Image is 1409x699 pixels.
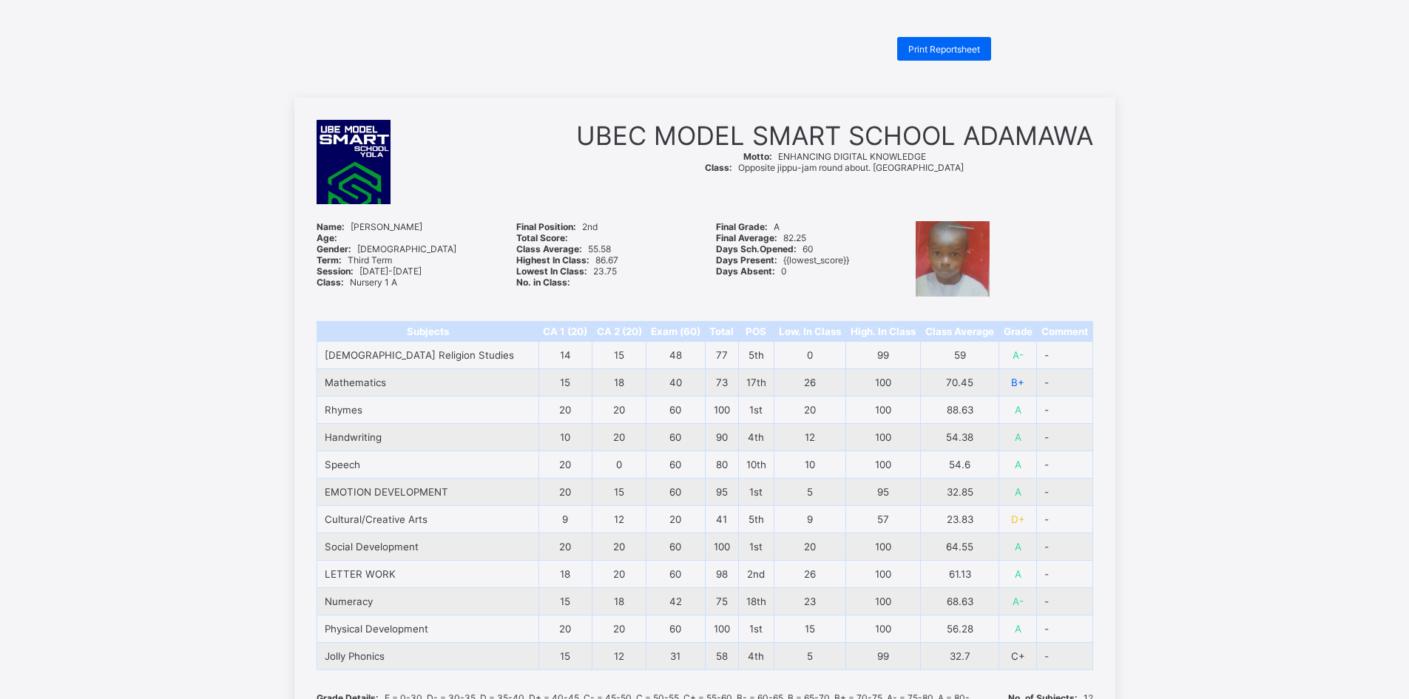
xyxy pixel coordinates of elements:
[538,587,592,615] td: 15
[538,321,592,341] th: CA 1 (20)
[646,450,705,478] td: 60
[774,478,846,505] td: 5
[738,642,774,669] td: 4th
[516,277,570,288] b: No. in Class:
[516,266,617,277] span: 23.75
[921,368,999,396] td: 70.45
[846,505,921,533] td: 57
[317,560,538,587] td: LETTER WORK
[317,478,538,505] td: EMOTION DEVELOPMENT
[1037,642,1093,669] td: -
[317,587,538,615] td: Numeracy
[1037,587,1093,615] td: -
[516,221,576,232] b: Final Position:
[317,243,456,254] span: [DEMOGRAPHIC_DATA]
[743,151,926,162] span: ENHANCING DIGITAL KNOWLEDGE
[538,642,592,669] td: 15
[999,615,1037,642] td: A
[705,560,738,587] td: 98
[516,254,589,266] b: Highest In Class:
[705,450,738,478] td: 80
[921,321,999,341] th: Class Average
[538,533,592,560] td: 20
[705,396,738,423] td: 100
[516,266,587,277] b: Lowest In Class:
[774,505,846,533] td: 9
[774,533,846,560] td: 20
[846,341,921,368] td: 99
[646,396,705,423] td: 60
[999,450,1037,478] td: A
[592,321,646,341] th: CA 2 (20)
[716,221,768,232] b: Final Grade:
[774,560,846,587] td: 26
[921,642,999,669] td: 32.7
[646,321,705,341] th: Exam (60)
[538,615,592,642] td: 20
[921,478,999,505] td: 32.85
[317,533,538,560] td: Social Development
[1037,450,1093,478] td: -
[317,642,538,669] td: Jolly Phonics
[592,368,646,396] td: 18
[846,642,921,669] td: 99
[999,505,1037,533] td: D+
[317,505,538,533] td: Cultural/Creative Arts
[317,232,337,243] b: Age:
[705,321,738,341] th: Total
[317,266,422,277] span: [DATE]-[DATE]
[738,341,774,368] td: 5th
[738,533,774,560] td: 1st
[716,266,775,277] b: Days Absent:
[646,341,705,368] td: 48
[317,396,538,423] td: Rhymes
[846,587,921,615] td: 100
[738,615,774,642] td: 1st
[705,341,738,368] td: 77
[538,423,592,450] td: 10
[921,341,999,368] td: 59
[774,423,846,450] td: 12
[705,368,738,396] td: 73
[317,221,422,232] span: [PERSON_NAME]
[592,423,646,450] td: 20
[592,341,646,368] td: 15
[592,478,646,505] td: 15
[999,642,1037,669] td: C+
[846,533,921,560] td: 100
[592,587,646,615] td: 18
[716,232,777,243] b: Final Average:
[705,423,738,450] td: 90
[705,162,964,173] span: Opposite jippu-jam round about. [GEOGRAPHIC_DATA]
[705,478,738,505] td: 95
[592,642,646,669] td: 12
[1037,321,1093,341] th: Comment
[716,232,806,243] span: 82.25
[705,587,738,615] td: 75
[738,396,774,423] td: 1st
[705,642,738,669] td: 58
[1037,368,1093,396] td: -
[646,505,705,533] td: 20
[646,587,705,615] td: 42
[738,587,774,615] td: 18th
[738,478,774,505] td: 1st
[774,341,846,368] td: 0
[774,587,846,615] td: 23
[921,505,999,533] td: 23.83
[592,450,646,478] td: 0
[1037,423,1093,450] td: -
[743,151,772,162] b: Motto:
[1037,533,1093,560] td: -
[774,642,846,669] td: 5
[999,341,1037,368] td: A-
[592,505,646,533] td: 12
[317,341,538,368] td: [DEMOGRAPHIC_DATA] Religion Studies
[921,560,999,587] td: 61.13
[317,243,351,254] b: Gender:
[1037,396,1093,423] td: -
[705,505,738,533] td: 41
[738,505,774,533] td: 5th
[538,478,592,505] td: 20
[317,277,397,288] span: Nursery 1 A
